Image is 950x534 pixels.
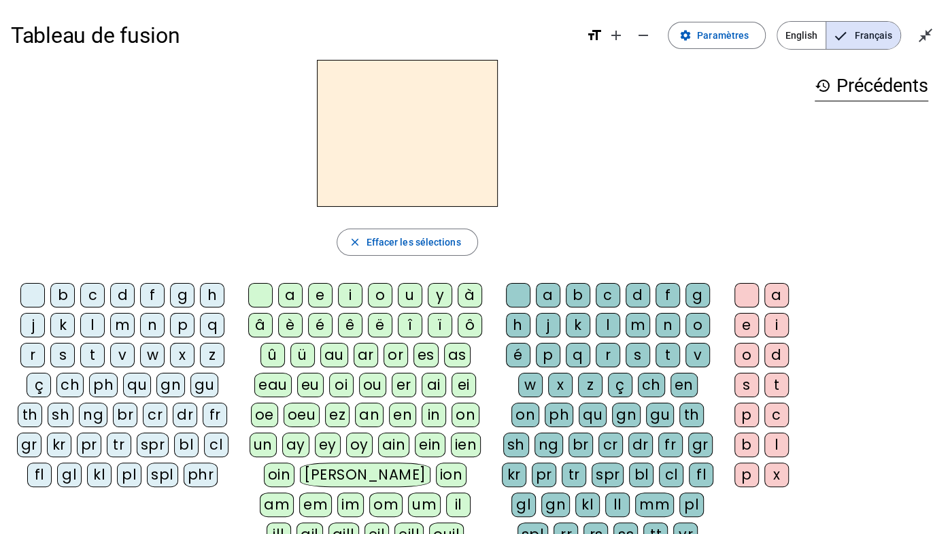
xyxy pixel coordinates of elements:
div: â [248,313,273,337]
div: t [656,343,680,367]
div: kr [502,463,526,487]
div: c [596,283,620,307]
button: Diminuer la taille de la police [630,22,657,49]
div: tr [562,463,586,487]
div: j [536,313,560,337]
div: ion [436,463,467,487]
div: am [260,493,294,517]
span: English [777,22,826,49]
div: î [398,313,422,337]
div: b [566,283,590,307]
div: bl [629,463,654,487]
div: cr [598,433,623,457]
div: spl [147,463,178,487]
div: n [140,313,165,337]
mat-icon: close [348,236,360,248]
div: d [110,283,135,307]
div: à [458,283,482,307]
div: é [506,343,530,367]
div: e [734,313,759,337]
div: sh [503,433,529,457]
div: z [578,373,603,397]
div: gn [541,493,570,517]
span: Paramètres [697,27,749,44]
div: ou [359,373,386,397]
div: w [518,373,543,397]
div: l [764,433,789,457]
div: ai [422,373,446,397]
div: a [536,283,560,307]
mat-icon: add [608,27,624,44]
mat-icon: settings [679,29,692,41]
div: x [548,373,573,397]
div: ch [56,373,84,397]
div: oeu [284,403,320,427]
div: th [679,403,704,427]
div: ez [325,403,350,427]
div: m [110,313,135,337]
div: i [764,313,789,337]
div: bl [174,433,199,457]
div: è [278,313,303,337]
div: fr [203,403,227,427]
div: kl [87,463,112,487]
div: d [626,283,650,307]
div: n [656,313,680,337]
div: em [299,493,332,517]
h1: Tableau de fusion [11,14,575,57]
div: oe [251,403,278,427]
div: ë [368,313,392,337]
div: eu [297,373,324,397]
div: i [338,283,362,307]
div: z [200,343,224,367]
div: ï [428,313,452,337]
div: k [50,313,75,337]
div: in [422,403,446,427]
div: t [764,373,789,397]
div: v [110,343,135,367]
div: oy [346,433,373,457]
div: ch [638,373,665,397]
div: é [308,313,333,337]
div: ph [545,403,573,427]
span: Français [826,22,900,49]
div: as [444,343,471,367]
div: d [764,343,789,367]
div: oin [264,463,295,487]
div: gn [612,403,641,427]
div: tr [107,433,131,457]
div: ç [608,373,632,397]
div: pr [532,463,556,487]
div: k [566,313,590,337]
div: o [685,313,710,337]
div: f [140,283,165,307]
div: eau [254,373,292,397]
button: Paramètres [668,22,766,49]
div: fl [689,463,713,487]
div: qu [123,373,151,397]
div: mm [635,493,674,517]
div: h [506,313,530,337]
div: g [685,283,710,307]
div: kr [47,433,71,457]
button: Augmenter la taille de la police [603,22,630,49]
div: gr [17,433,41,457]
div: o [368,283,392,307]
div: es [413,343,439,367]
div: on [511,403,539,427]
div: um [408,493,441,517]
div: gl [57,463,82,487]
div: om [369,493,403,517]
div: oi [329,373,354,397]
div: b [734,433,759,457]
div: ay [282,433,309,457]
div: pl [117,463,141,487]
div: g [170,283,194,307]
div: a [278,283,303,307]
button: Quitter le plein écran [912,22,939,49]
div: on [452,403,479,427]
div: w [140,343,165,367]
div: br [113,403,137,427]
div: en [389,403,416,427]
div: p [536,343,560,367]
